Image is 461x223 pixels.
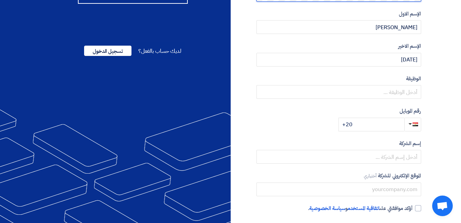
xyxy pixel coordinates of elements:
[84,47,131,55] a: تسجيل الدخول
[308,204,413,212] span: أؤكد موافقتي على و .
[348,204,380,212] a: اتفاقية المستخدم
[256,183,421,196] input: yourcompany.com
[256,20,421,34] input: أدخل الإسم الاول ...
[338,118,404,131] input: أدخل رقم الموبايل ...
[256,10,421,18] label: الإسم الاول
[309,204,345,212] a: سياسة الخصوصية
[364,173,377,179] span: أختياري
[256,53,421,67] input: أدخل الإسم الاخير ...
[256,150,421,164] input: أدخل إسم الشركة ...
[256,75,421,83] label: الوظيفة
[256,140,421,148] label: إسم الشركة
[256,85,421,99] input: أدخل الوظيفة ...
[84,46,131,56] span: تسجيل الدخول
[256,42,421,50] label: الإسم الاخير
[256,172,421,180] label: الموقع الإلكتروني للشركة
[138,47,181,55] span: لديك حساب بالفعل؟
[256,107,421,115] label: رقم الموبايل
[432,196,453,216] a: Open chat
